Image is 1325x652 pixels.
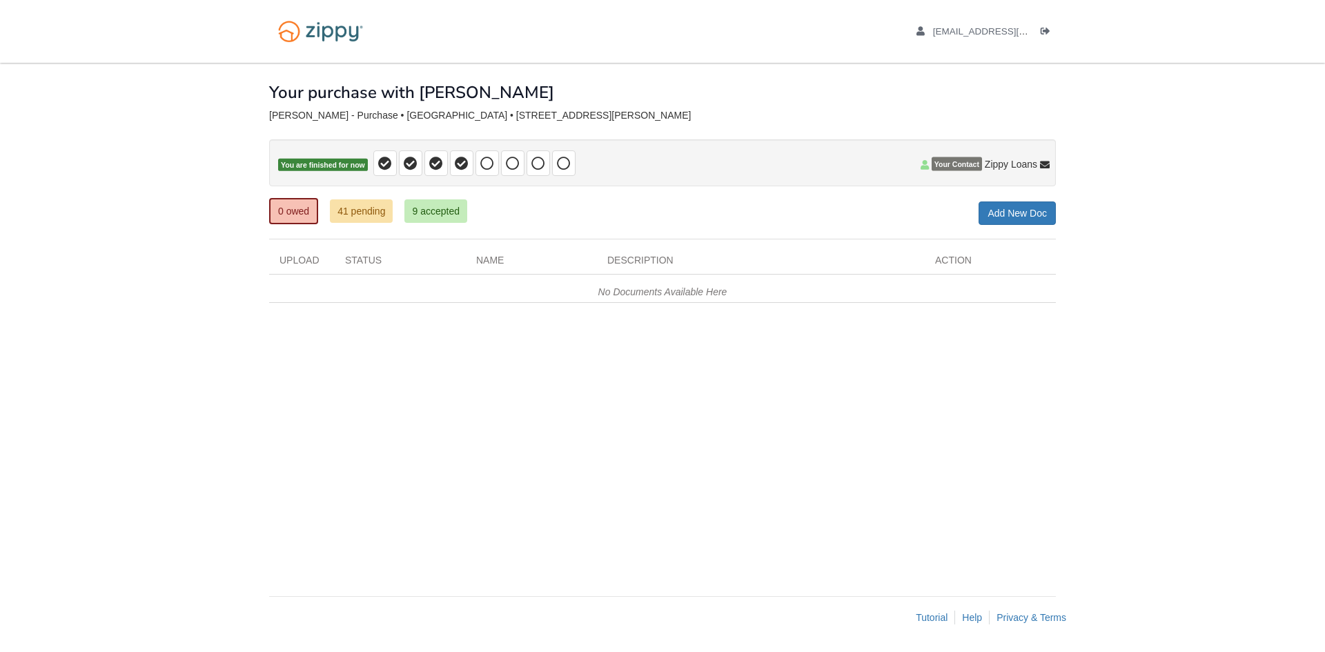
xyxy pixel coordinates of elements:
span: Your Contact [932,157,982,171]
div: Action [925,253,1056,274]
div: Name [466,253,597,274]
img: Logo [269,14,372,49]
div: Status [335,253,466,274]
a: Log out [1041,26,1056,40]
a: 0 owed [269,198,318,224]
em: No Documents Available Here [598,286,727,297]
span: Zippy Loans [985,157,1037,171]
a: 9 accepted [404,199,467,223]
a: edit profile [916,26,1091,40]
a: Privacy & Terms [997,612,1066,623]
span: You are finished for now [278,159,368,172]
a: 41 pending [330,199,393,223]
span: samanthaamburgey22@gmail.com [933,26,1091,37]
h1: Your purchase with [PERSON_NAME] [269,83,554,101]
div: [PERSON_NAME] - Purchase • [GEOGRAPHIC_DATA] • [STREET_ADDRESS][PERSON_NAME] [269,110,1056,121]
a: Help [962,612,982,623]
div: Upload [269,253,335,274]
div: Description [597,253,925,274]
a: Tutorial [916,612,948,623]
a: Add New Doc [979,201,1056,225]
